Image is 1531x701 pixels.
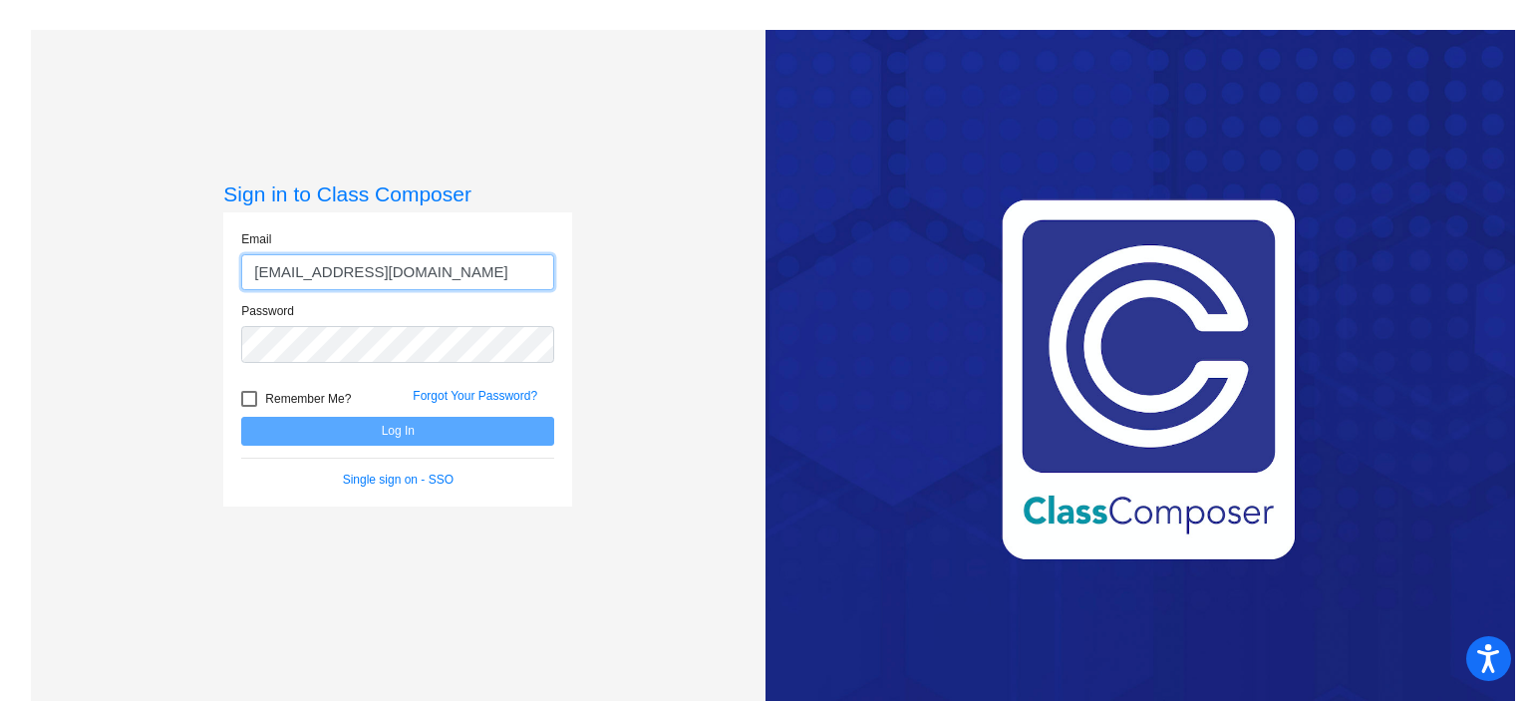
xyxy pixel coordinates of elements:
[241,302,294,320] label: Password
[241,417,554,446] button: Log In
[343,473,454,487] a: Single sign on - SSO
[265,387,351,411] span: Remember Me?
[413,389,537,403] a: Forgot Your Password?
[223,181,572,206] h3: Sign in to Class Composer
[241,230,271,248] label: Email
